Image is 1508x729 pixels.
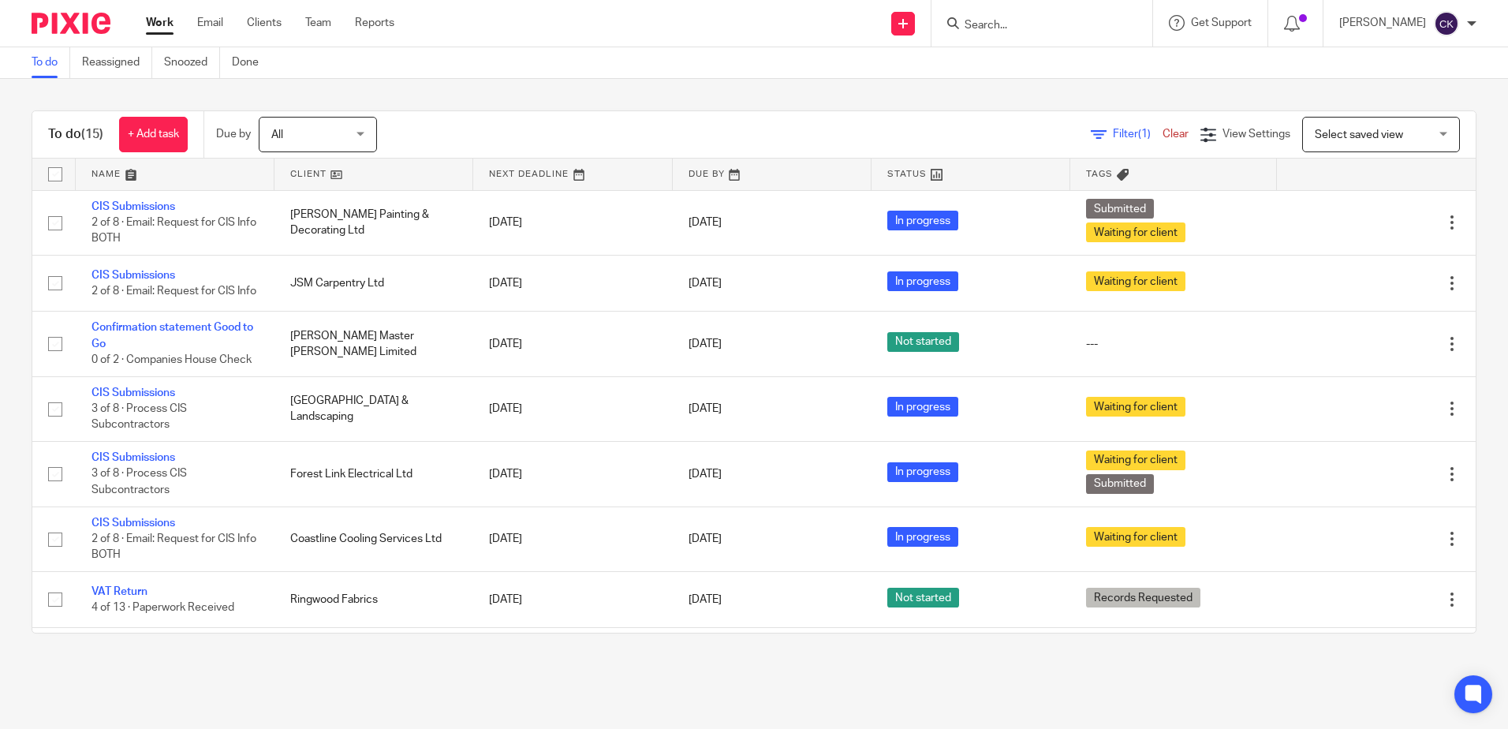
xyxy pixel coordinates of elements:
[216,126,251,142] p: Due by
[232,47,271,78] a: Done
[1086,170,1113,178] span: Tags
[164,47,220,78] a: Snoozed
[91,533,256,561] span: 2 of 8 · Email: Request for CIS Info BOTH
[963,19,1105,33] input: Search
[32,47,70,78] a: To do
[91,602,234,613] span: 4 of 13 · Paperwork Received
[1315,129,1403,140] span: Select saved view
[473,312,672,376] td: [DATE]
[473,572,672,628] td: [DATE]
[82,47,152,78] a: Reassigned
[271,129,283,140] span: All
[473,376,672,441] td: [DATE]
[689,469,722,480] span: [DATE]
[274,255,473,311] td: JSM Carpentry Ltd
[274,442,473,507] td: Forest Link Electrical Ltd
[91,354,252,365] span: 0 of 2 · Companies House Check
[197,15,223,31] a: Email
[1086,397,1185,417] span: Waiting for client
[887,271,958,291] span: In progress
[91,387,175,398] a: CIS Submissions
[1339,15,1426,31] p: [PERSON_NAME]
[274,507,473,571] td: Coastline Cooling Services Ltd
[887,588,959,607] span: Not started
[91,270,175,281] a: CIS Submissions
[1086,527,1185,547] span: Waiting for client
[1138,129,1151,140] span: (1)
[91,403,187,431] span: 3 of 8 · Process CIS Subcontractors
[119,117,188,152] a: + Add task
[689,533,722,544] span: [DATE]
[81,128,103,140] span: (15)
[1086,199,1154,219] span: Submitted
[1163,129,1189,140] a: Clear
[305,15,331,31] a: Team
[887,332,959,352] span: Not started
[274,572,473,628] td: Ringwood Fabrics
[1086,271,1185,291] span: Waiting for client
[689,338,722,350] span: [DATE]
[1086,450,1185,470] span: Waiting for client
[274,312,473,376] td: [PERSON_NAME] Master [PERSON_NAME] Limited
[689,217,722,228] span: [DATE]
[91,286,256,297] span: 2 of 8 · Email: Request for CIS Info
[473,255,672,311] td: [DATE]
[91,518,175,529] a: CIS Submissions
[473,442,672,507] td: [DATE]
[274,628,473,684] td: [GEOGRAPHIC_DATA] & Landscaping
[1222,129,1290,140] span: View Settings
[48,126,103,143] h1: To do
[91,469,187,496] span: 3 of 8 · Process CIS Subcontractors
[689,403,722,414] span: [DATE]
[1113,129,1163,140] span: Filter
[1191,17,1252,28] span: Get Support
[689,278,722,289] span: [DATE]
[473,628,672,684] td: [DATE]
[473,507,672,571] td: [DATE]
[274,190,473,255] td: [PERSON_NAME] Painting & Decorating Ltd
[473,190,672,255] td: [DATE]
[887,397,958,417] span: In progress
[91,217,256,245] span: 2 of 8 · Email: Request for CIS Info BOTH
[355,15,394,31] a: Reports
[887,527,958,547] span: In progress
[1086,474,1154,494] span: Submitted
[1086,336,1261,352] div: ---
[32,13,110,34] img: Pixie
[887,211,958,230] span: In progress
[91,452,175,463] a: CIS Submissions
[1086,588,1200,607] span: Records Requested
[274,376,473,441] td: [GEOGRAPHIC_DATA] & Landscaping
[91,586,147,597] a: VAT Return
[91,322,253,349] a: Confirmation statement Good to Go
[247,15,282,31] a: Clients
[689,594,722,605] span: [DATE]
[146,15,174,31] a: Work
[1434,11,1459,36] img: svg%3E
[1086,222,1185,242] span: Waiting for client
[91,201,175,212] a: CIS Submissions
[887,462,958,482] span: In progress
